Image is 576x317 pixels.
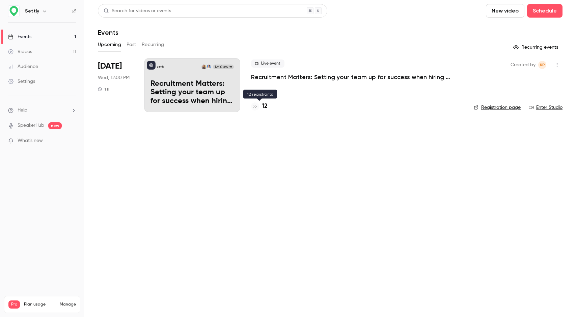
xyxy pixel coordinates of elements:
a: Enter Studio [529,104,563,111]
span: Help [18,107,27,114]
div: Audience [8,63,38,70]
button: Recurring events [510,42,563,53]
div: Events [8,33,31,40]
h4: 12 [262,102,268,111]
button: Past [127,39,136,50]
span: What's new [18,137,43,144]
span: Plan usage [24,302,56,307]
span: [DATE] 12:00 PM [213,65,234,69]
span: Pro [8,300,20,309]
a: 12 [251,102,268,111]
div: Settings [8,78,35,85]
a: SpeakerHub [18,122,44,129]
a: Manage [60,302,76,307]
div: Sep 24 Wed, 12:00 PM (Europe/Amsterdam) [98,58,133,112]
button: Upcoming [98,39,121,50]
button: Schedule [527,4,563,18]
a: Registration page [474,104,521,111]
h6: Settly [25,8,39,15]
a: Recruitment Matters: Setting your team up for success when hiring internationallySettlySandra Saz... [144,58,240,112]
button: Recurring [142,39,164,50]
img: Sandra Sazdov [207,65,211,69]
span: Kimo Paula [538,61,546,69]
span: Created by [511,61,536,69]
p: Settly [157,65,164,69]
button: New video [486,4,524,18]
h1: Events [98,28,118,36]
span: new [48,122,62,129]
iframe: Noticeable Trigger [68,138,76,144]
li: help-dropdown-opener [8,107,76,114]
p: Recruitment Matters: Setting your team up for success when hiring internationally [150,80,234,106]
span: KP [540,61,545,69]
span: [DATE] [98,61,122,72]
img: Settly [8,6,19,17]
div: 1 h [98,87,109,92]
span: Wed, 12:00 PM [98,74,130,81]
div: Search for videos or events [104,7,171,15]
a: Recruitment Matters: Setting your team up for success when hiring internationally [251,73,454,81]
div: Videos [8,48,32,55]
span: Live event [251,59,284,68]
img: Erika Barbato [201,65,206,69]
